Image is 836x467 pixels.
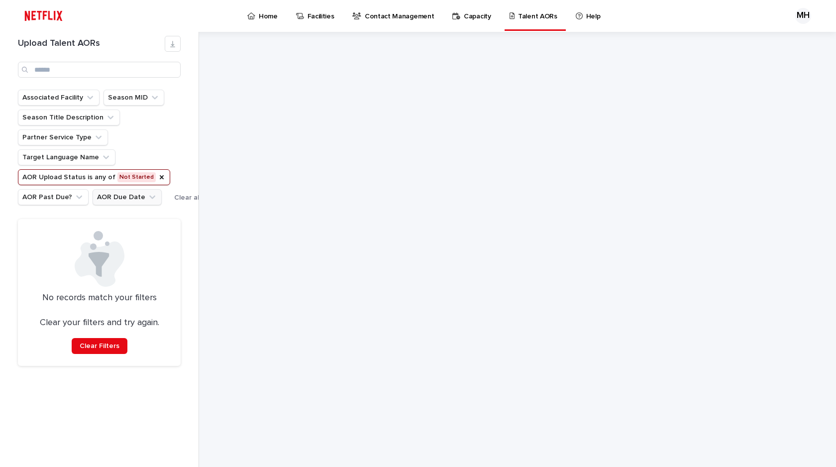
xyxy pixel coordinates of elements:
[170,190,221,205] button: Clear all filters
[18,129,108,145] button: Partner Service Type
[18,90,100,106] button: Associated Facility
[18,110,120,125] button: Season Title Description
[18,169,170,185] button: AOR Upload Status
[174,194,221,201] span: Clear all filters
[18,189,89,205] button: AOR Past Due?
[93,189,162,205] button: AOR Due Date
[18,38,165,49] h1: Upload Talent AORs
[72,338,127,354] button: Clear Filters
[40,318,159,329] p: Clear your filters and try again.
[20,6,67,26] img: ifQbXi3ZQGMSEF7WDB7W
[795,8,811,24] div: MH
[18,62,181,78] input: Search
[80,343,119,350] span: Clear Filters
[104,90,164,106] button: Season MID
[18,149,115,165] button: Target Language Name
[30,293,169,304] p: No records match your filters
